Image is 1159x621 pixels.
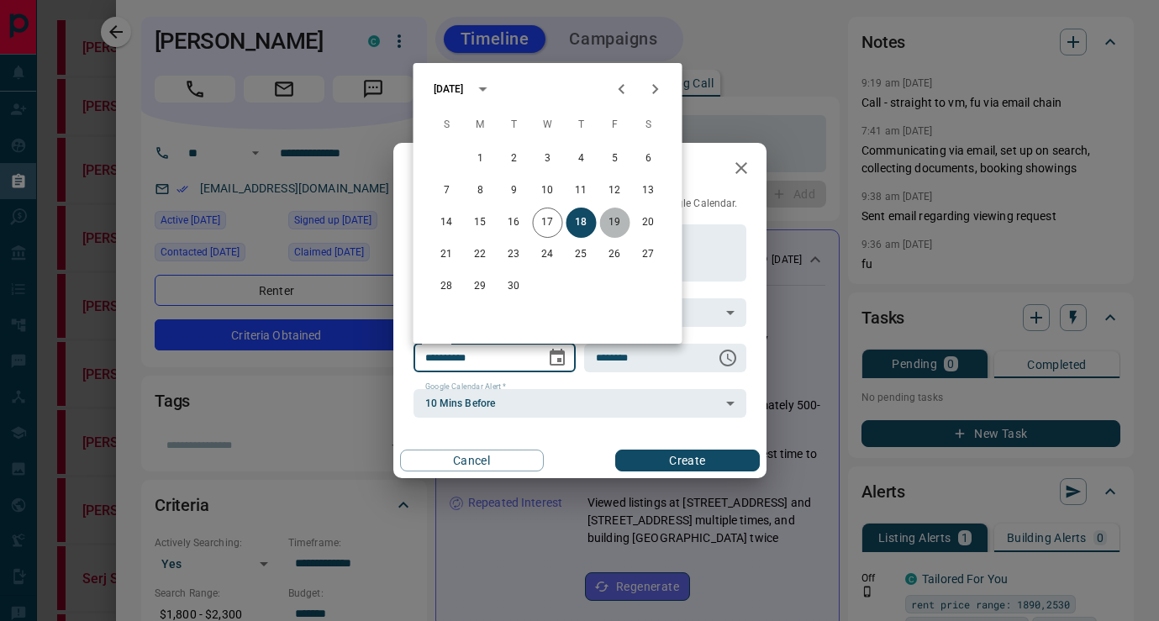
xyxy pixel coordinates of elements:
[414,389,746,418] div: 10 Mins Before
[466,208,496,238] button: 15
[634,208,664,238] button: 20
[634,108,664,142] span: Saturday
[499,239,529,270] button: 23
[600,239,630,270] button: 26
[466,108,496,142] span: Monday
[425,336,446,347] label: Date
[600,208,630,238] button: 19
[432,208,462,238] button: 14
[566,208,597,238] button: 18
[600,176,630,206] button: 12
[533,144,563,174] button: 3
[400,450,544,471] button: Cancel
[634,239,664,270] button: 27
[533,239,563,270] button: 24
[434,82,464,97] div: [DATE]
[711,341,745,375] button: Choose time, selected time is 6:00 AM
[466,239,496,270] button: 22
[499,271,529,302] button: 30
[432,239,462,270] button: 21
[533,176,563,206] button: 10
[425,382,506,392] label: Google Calendar Alert
[499,144,529,174] button: 2
[499,176,529,206] button: 9
[499,208,529,238] button: 16
[466,144,496,174] button: 1
[432,271,462,302] button: 28
[566,144,597,174] button: 4
[466,176,496,206] button: 8
[600,108,630,142] span: Friday
[634,176,664,206] button: 13
[605,72,639,106] button: Previous month
[596,336,618,347] label: Time
[566,239,597,270] button: 25
[566,108,597,142] span: Thursday
[432,176,462,206] button: 7
[468,75,497,103] button: calendar view is open, switch to year view
[540,341,574,375] button: Choose date, selected date is Sep 18, 2025
[393,143,508,197] h2: New Task
[499,108,529,142] span: Tuesday
[533,208,563,238] button: 17
[432,108,462,142] span: Sunday
[600,144,630,174] button: 5
[566,176,597,206] button: 11
[634,144,664,174] button: 6
[615,450,759,471] button: Create
[639,72,672,106] button: Next month
[533,108,563,142] span: Wednesday
[466,271,496,302] button: 29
